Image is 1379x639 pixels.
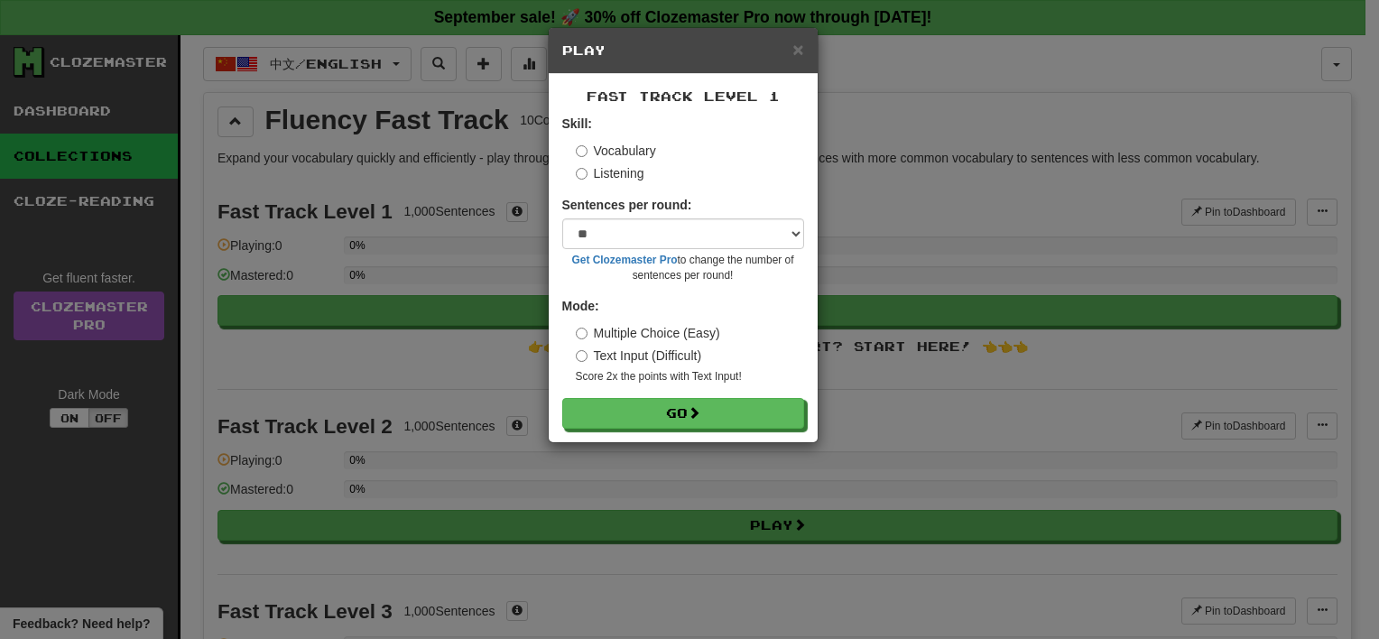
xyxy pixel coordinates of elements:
label: Multiple Choice (Easy) [576,324,720,342]
button: Close [792,40,803,59]
span: × [792,39,803,60]
input: Vocabulary [576,145,588,157]
label: Text Input (Difficult) [576,347,702,365]
input: Listening [576,168,588,180]
label: Sentences per round: [562,196,692,214]
span: Fast Track Level 1 [587,88,780,104]
strong: Skill: [562,116,592,131]
label: Listening [576,164,644,182]
input: Text Input (Difficult) [576,350,588,362]
small: to change the number of sentences per round! [562,253,804,283]
a: Get Clozemaster Pro [572,254,678,266]
label: Vocabulary [576,142,656,160]
small: Score 2x the points with Text Input ! [576,369,804,384]
strong: Mode: [562,299,599,313]
input: Multiple Choice (Easy) [576,328,588,339]
button: Go [562,398,804,429]
h5: Play [562,42,804,60]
